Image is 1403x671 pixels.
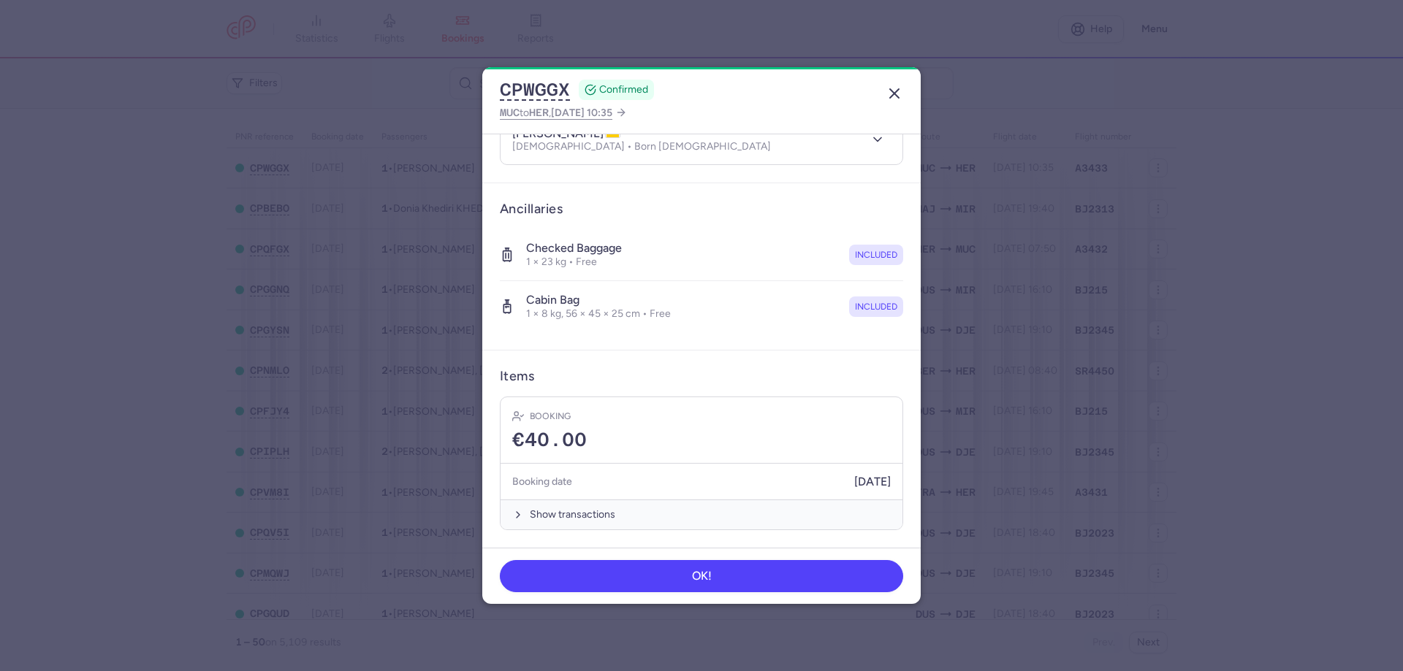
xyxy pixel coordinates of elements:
[512,472,572,491] h5: Booking date
[599,83,648,97] span: CONFIRMED
[500,560,903,592] button: OK!
[526,293,671,307] h4: Cabin bag
[501,499,902,529] button: Show transactions
[855,299,897,314] span: included
[512,141,771,153] p: [DEMOGRAPHIC_DATA] • Born [DEMOGRAPHIC_DATA]
[500,79,570,101] button: CPWGGX
[526,307,671,321] p: 1 × 8 kg, 56 × 45 × 25 cm • Free
[530,409,571,423] h4: Booking
[854,475,891,488] span: [DATE]
[500,107,520,118] span: MUC
[692,570,712,583] span: OK!
[551,107,612,119] span: [DATE] 10:35
[855,248,897,262] span: included
[529,107,549,118] span: HER
[500,104,612,122] span: to ,
[526,256,622,269] p: 1 × 23 kg • Free
[526,241,622,256] h4: Checked baggage
[512,429,587,451] span: €40.00
[500,201,903,218] h3: Ancillaries
[500,104,627,122] a: MUCtoHER,[DATE] 10:35
[501,397,902,464] div: Booking€40.00
[500,368,534,385] h3: Items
